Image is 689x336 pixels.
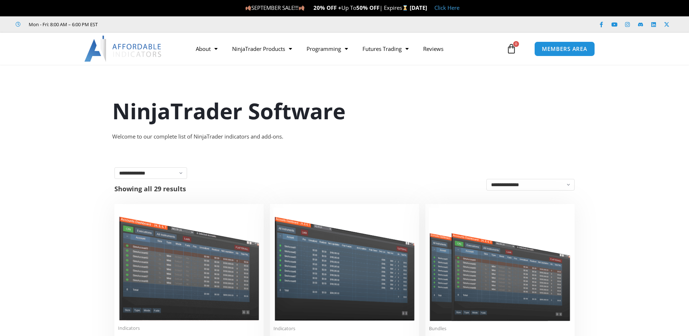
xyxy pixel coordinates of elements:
span: SEPTEMBER SALE!!! Up To | Expires [245,4,410,11]
select: Shop order [486,179,575,191]
img: Account Risk Manager [273,208,416,321]
strong: 20% OFF + [313,4,341,11]
span: Mon - Fri: 8:00 AM – 6:00 PM EST [27,20,98,29]
span: Bundles [429,325,571,332]
img: ⌛ [402,5,408,11]
a: 0 [495,38,527,59]
a: MEMBERS AREA [534,41,595,56]
nav: Menu [189,40,504,57]
a: Futures Trading [355,40,416,57]
img: 🍂 [299,5,304,11]
img: Duplicate Account Actions [118,208,260,321]
span: MEMBERS AREA [542,46,587,52]
strong: 50% OFF [356,4,380,11]
a: NinjaTrader Products [225,40,299,57]
strong: [DATE] [410,4,427,11]
h1: NinjaTrader Software [112,96,577,126]
img: 🍂 [246,5,251,11]
a: Click Here [434,4,459,11]
a: Programming [299,40,355,57]
span: 0 [513,41,519,47]
p: Showing all 29 results [114,185,186,192]
div: Welcome to our complete list of NinjaTrader indicators and add-ons. [112,132,577,142]
a: About [189,40,225,57]
img: Accounts Dashboard Suite [429,208,571,321]
span: Indicators [273,325,416,332]
a: Reviews [416,40,451,57]
span: Indicators [118,325,260,331]
iframe: Customer reviews powered by Trustpilot [108,21,217,28]
img: LogoAI | Affordable Indicators – NinjaTrader [84,36,162,62]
